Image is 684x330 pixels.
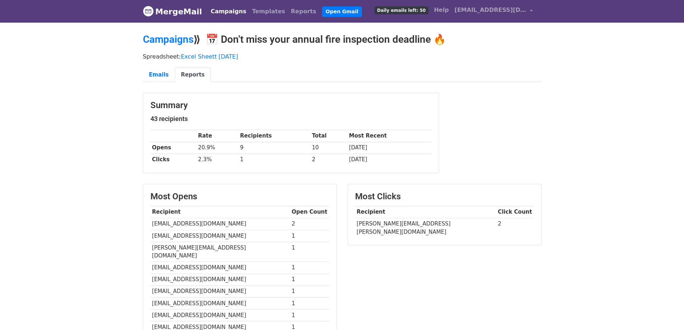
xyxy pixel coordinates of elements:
td: 2 [496,218,534,238]
th: Rate [196,130,238,142]
a: Campaigns [208,4,249,19]
td: 1 [290,309,329,321]
td: 1 [290,242,329,262]
th: Most Recent [347,130,431,142]
h3: Most Clicks [355,191,534,202]
td: [EMAIL_ADDRESS][DOMAIN_NAME] [150,285,290,297]
img: MergeMail logo [143,6,154,17]
th: Open Count [290,206,329,218]
td: 1 [290,285,329,297]
a: Excel Sheett [DATE] [181,53,238,60]
h5: 43 recipients [150,115,432,123]
h2: ⟫ 📅 Don't miss your annual fire inspection deadline 🔥 [143,33,541,46]
p: Spreadsheet: [143,53,541,60]
td: 1 [290,274,329,285]
a: Help [431,3,452,17]
td: [EMAIL_ADDRESS][DOMAIN_NAME] [150,297,290,309]
a: Daily emails left: 50 [372,3,431,17]
span: [EMAIL_ADDRESS][DOMAIN_NAME] [455,6,526,14]
td: 1 [238,154,310,166]
th: Click Count [496,206,534,218]
a: Reports [175,68,211,82]
td: [EMAIL_ADDRESS][DOMAIN_NAME] [150,230,290,242]
h3: Summary [150,100,432,111]
td: 1 [290,230,329,242]
td: 2 [310,154,347,166]
a: [EMAIL_ADDRESS][DOMAIN_NAME] [452,3,536,20]
th: Clicks [150,154,196,166]
a: MergeMail [143,4,202,19]
th: Recipients [238,130,310,142]
td: 1 [290,297,329,309]
td: 20.9% [196,142,238,154]
td: [DATE] [347,154,431,166]
a: Templates [249,4,288,19]
a: Campaigns [143,33,194,45]
td: 2 [290,218,329,230]
h3: Most Opens [150,191,329,202]
td: 10 [310,142,347,154]
td: 2.3% [196,154,238,166]
td: [DATE] [347,142,431,154]
th: Recipient [355,206,496,218]
td: [EMAIL_ADDRESS][DOMAIN_NAME] [150,274,290,285]
a: Emails [143,68,175,82]
td: [EMAIL_ADDRESS][DOMAIN_NAME] [150,309,290,321]
th: Opens [150,142,196,154]
th: Recipient [150,206,290,218]
td: [PERSON_NAME][EMAIL_ADDRESS][DOMAIN_NAME] [150,242,290,262]
a: Reports [288,4,319,19]
span: Daily emails left: 50 [374,6,428,14]
td: 1 [290,262,329,274]
th: Total [310,130,347,142]
td: [PERSON_NAME][EMAIL_ADDRESS][PERSON_NAME][DOMAIN_NAME] [355,218,496,238]
td: [EMAIL_ADDRESS][DOMAIN_NAME] [150,218,290,230]
td: [EMAIL_ADDRESS][DOMAIN_NAME] [150,262,290,274]
a: Open Gmail [322,6,362,17]
td: 9 [238,142,310,154]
